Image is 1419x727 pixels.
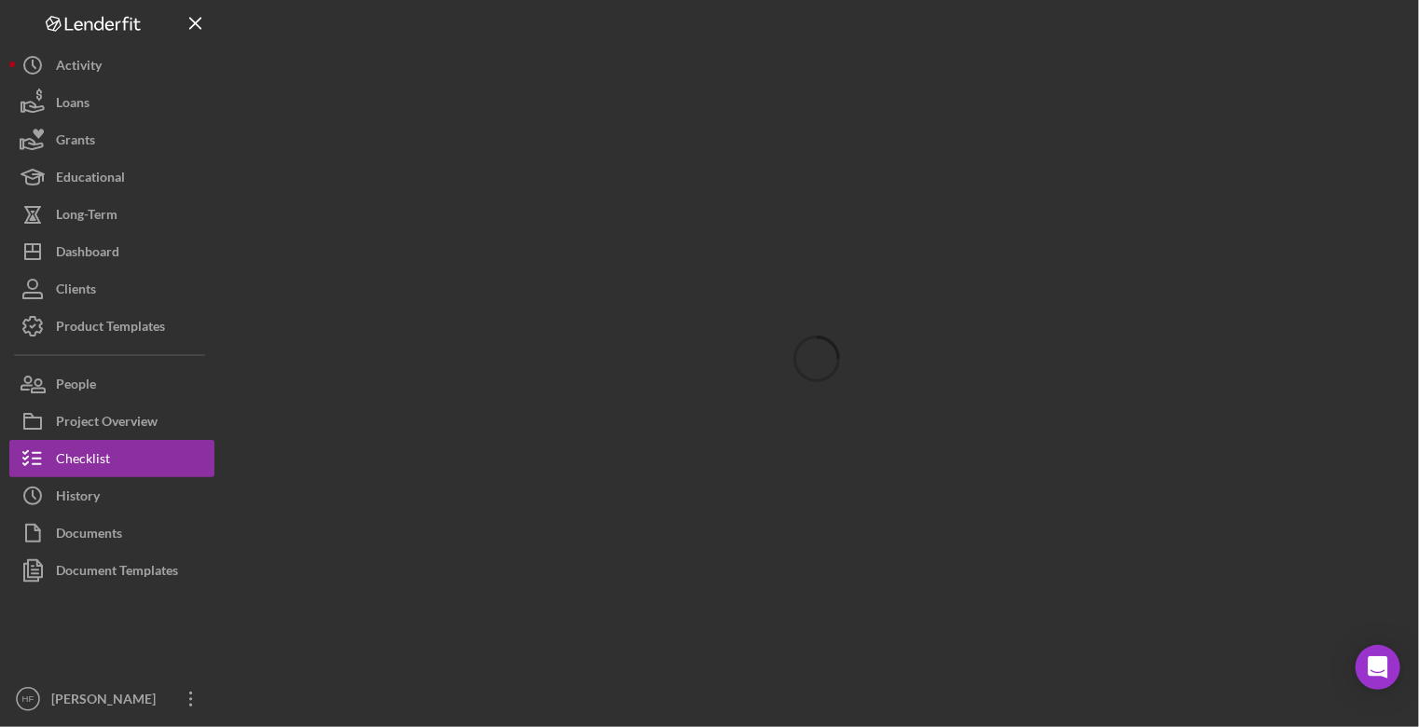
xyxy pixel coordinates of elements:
button: Activity [9,47,214,84]
button: Dashboard [9,233,214,270]
div: Long-Term [56,196,117,238]
div: Educational [56,158,125,200]
button: Grants [9,121,214,158]
div: Project Overview [56,403,158,445]
div: Grants [56,121,95,163]
button: Documents [9,514,214,552]
div: Checklist [56,440,110,482]
div: [PERSON_NAME] [47,680,168,722]
button: Long-Term [9,196,214,233]
button: Project Overview [9,403,214,440]
div: Clients [56,270,96,312]
div: Dashboard [56,233,119,275]
div: Activity [56,47,102,89]
button: Product Templates [9,308,214,345]
button: Clients [9,270,214,308]
button: Loans [9,84,214,121]
button: Checklist [9,440,214,477]
div: Product Templates [56,308,165,350]
div: People [56,365,96,407]
button: People [9,365,214,403]
div: Loans [56,84,90,126]
button: HF[PERSON_NAME] [9,680,214,718]
button: Educational [9,158,214,196]
button: Document Templates [9,552,214,589]
div: Documents [56,514,122,556]
div: Open Intercom Messenger [1356,645,1400,690]
button: History [9,477,214,514]
div: History [56,477,100,519]
div: Document Templates [56,552,178,594]
text: HF [22,694,34,705]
